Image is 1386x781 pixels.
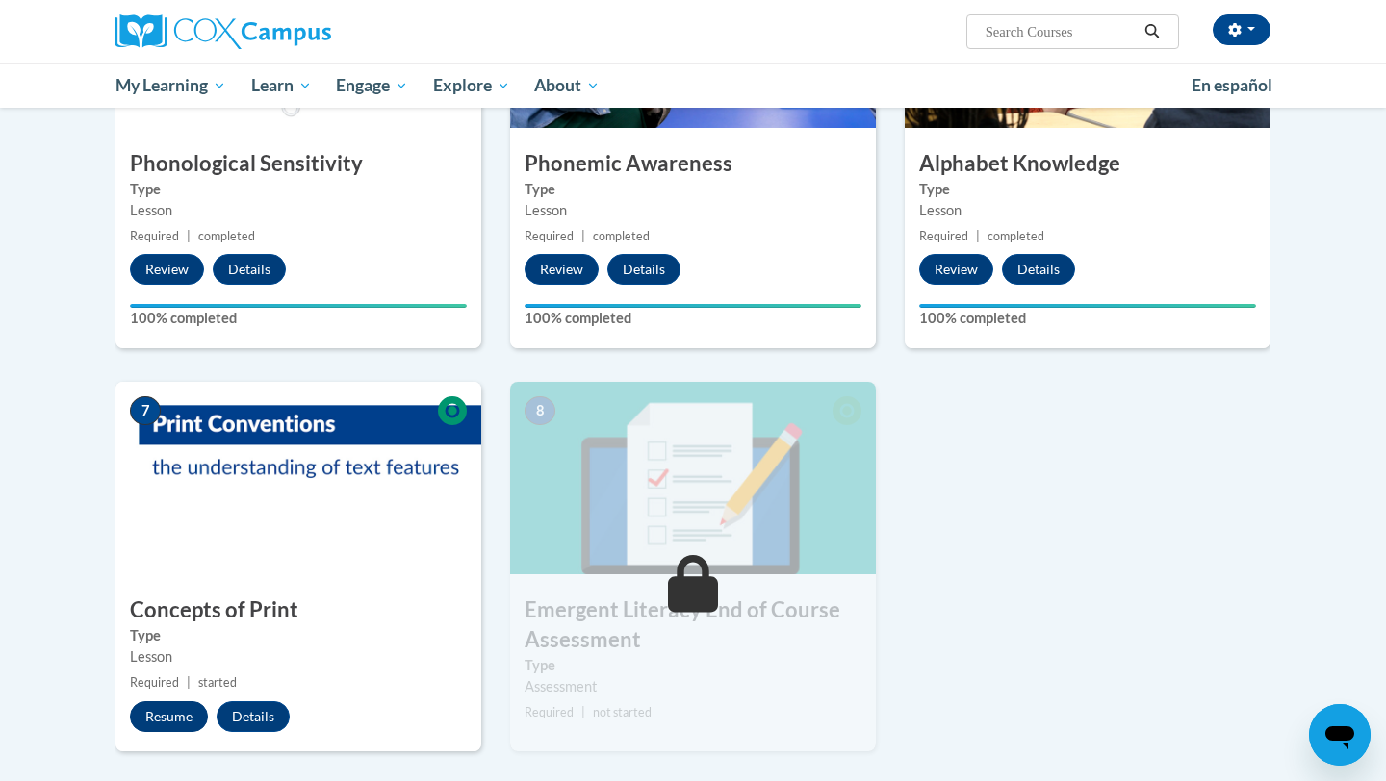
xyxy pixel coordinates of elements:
[130,396,161,425] span: 7
[525,200,861,221] div: Lesson
[919,200,1256,221] div: Lesson
[103,63,239,108] a: My Learning
[115,14,331,49] img: Cox Campus
[187,675,191,690] span: |
[239,63,324,108] a: Learn
[115,149,481,179] h3: Phonological Sensitivity
[187,229,191,243] span: |
[433,74,510,97] span: Explore
[115,74,226,97] span: My Learning
[130,229,179,243] span: Required
[213,254,286,285] button: Details
[130,254,204,285] button: Review
[115,382,481,574] img: Course Image
[525,655,861,676] label: Type
[510,382,876,574] img: Course Image
[251,74,312,97] span: Learn
[523,63,613,108] a: About
[510,149,876,179] h3: Phonemic Awareness
[525,254,599,285] button: Review
[525,179,861,200] label: Type
[919,254,993,285] button: Review
[421,63,523,108] a: Explore
[217,701,290,732] button: Details
[534,74,600,97] span: About
[1179,65,1285,106] a: En español
[130,304,467,308] div: Your progress
[593,229,650,243] span: completed
[525,396,555,425] span: 8
[130,646,467,668] div: Lesson
[525,229,574,243] span: Required
[976,229,980,243] span: |
[525,308,861,329] label: 100% completed
[1002,254,1075,285] button: Details
[525,304,861,308] div: Your progress
[130,200,467,221] div: Lesson
[919,179,1256,200] label: Type
[87,63,1299,108] div: Main menu
[336,74,408,97] span: Engage
[130,308,467,329] label: 100% completed
[115,14,481,49] a: Cox Campus
[198,229,255,243] span: completed
[905,149,1270,179] h3: Alphabet Knowledge
[984,20,1138,43] input: Search Courses
[1192,75,1272,95] span: En español
[581,705,585,719] span: |
[510,595,876,655] h3: Emergent Literacy End of Course Assessment
[1309,704,1371,766] iframe: Button to launch messaging window
[919,229,968,243] span: Required
[525,705,574,719] span: Required
[919,304,1256,308] div: Your progress
[919,308,1256,329] label: 100% completed
[593,705,652,719] span: not started
[130,179,467,200] label: Type
[130,625,467,646] label: Type
[1213,14,1270,45] button: Account Settings
[115,595,481,625] h3: Concepts of Print
[525,676,861,697] div: Assessment
[988,229,1044,243] span: completed
[323,63,421,108] a: Engage
[130,701,208,732] button: Resume
[581,229,585,243] span: |
[198,675,237,690] span: started
[1138,20,1167,43] button: Search
[130,675,179,690] span: Required
[607,254,680,285] button: Details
